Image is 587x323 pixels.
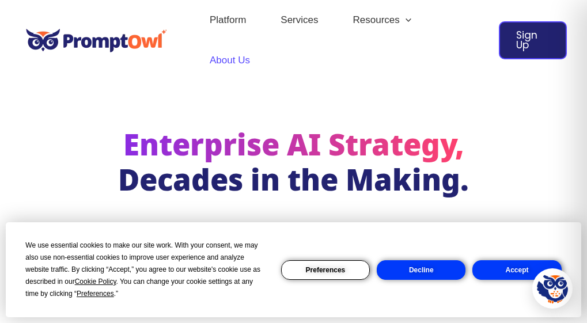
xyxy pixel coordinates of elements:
[192,40,267,81] a: About Us
[472,260,561,280] button: Accept
[25,240,267,300] div: We use essential cookies to make our site work. With your consent, we may also use non-essential ...
[499,21,567,59] a: Sign Up
[77,290,114,298] span: Preferences
[281,260,370,280] button: Preferences
[78,220,510,285] p: We've been working with AI technologies for over a decade—long enough to see what actually works ...
[20,21,173,60] img: promptowl.ai logo
[75,278,116,286] span: Cookie Policy
[537,273,568,304] img: Hootie - PromptOwl AI Assistant
[20,130,567,200] h1: Decades in the Making.
[377,260,465,280] button: Decline
[123,128,464,167] span: Enterprise AI Strategy,
[6,222,581,317] div: Cookie Consent Prompt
